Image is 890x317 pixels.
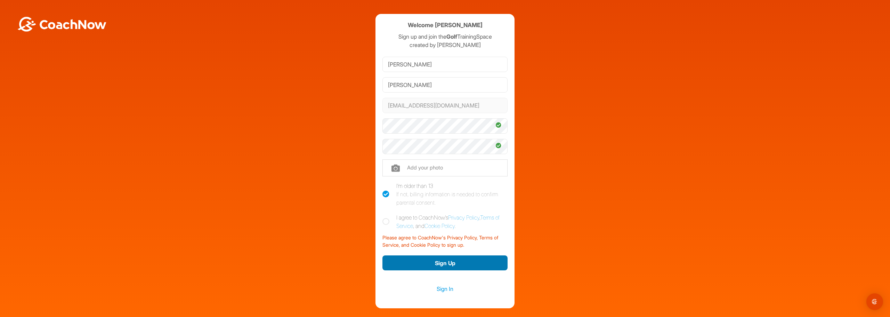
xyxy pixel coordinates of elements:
[446,33,457,40] strong: Golf
[424,222,455,229] a: Cookie Policy
[382,32,508,41] p: Sign up and join the TrainingSpace
[382,41,508,49] p: created by [PERSON_NAME]
[382,255,508,270] button: Sign Up
[408,21,483,30] h4: Welcome [PERSON_NAME]
[382,98,508,113] input: Email
[866,293,883,310] div: Open Intercom Messenger
[382,213,508,230] label: I agree to CoachNow's , , and .
[382,284,508,293] a: Sign In
[396,214,500,229] a: Terms of Service
[17,17,107,32] img: BwLJSsUCoWCh5upNqxVrqldRgqLPVwmV24tXu5FoVAoFEpwwqQ3VIfuoInZCoVCoTD4vwADAC3ZFMkVEQFDAAAAAElFTkSuQmCC
[382,77,508,93] input: Last Name
[382,231,508,249] div: Please agree to CoachNow's Privacy Policy, Terms of Service, and Cookie Policy to sign up.
[396,190,508,207] div: If not, billing information is needed to confirm parental consent.
[396,182,508,207] div: I'm older than 13
[448,214,479,221] a: Privacy Policy
[382,57,508,72] input: First Name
